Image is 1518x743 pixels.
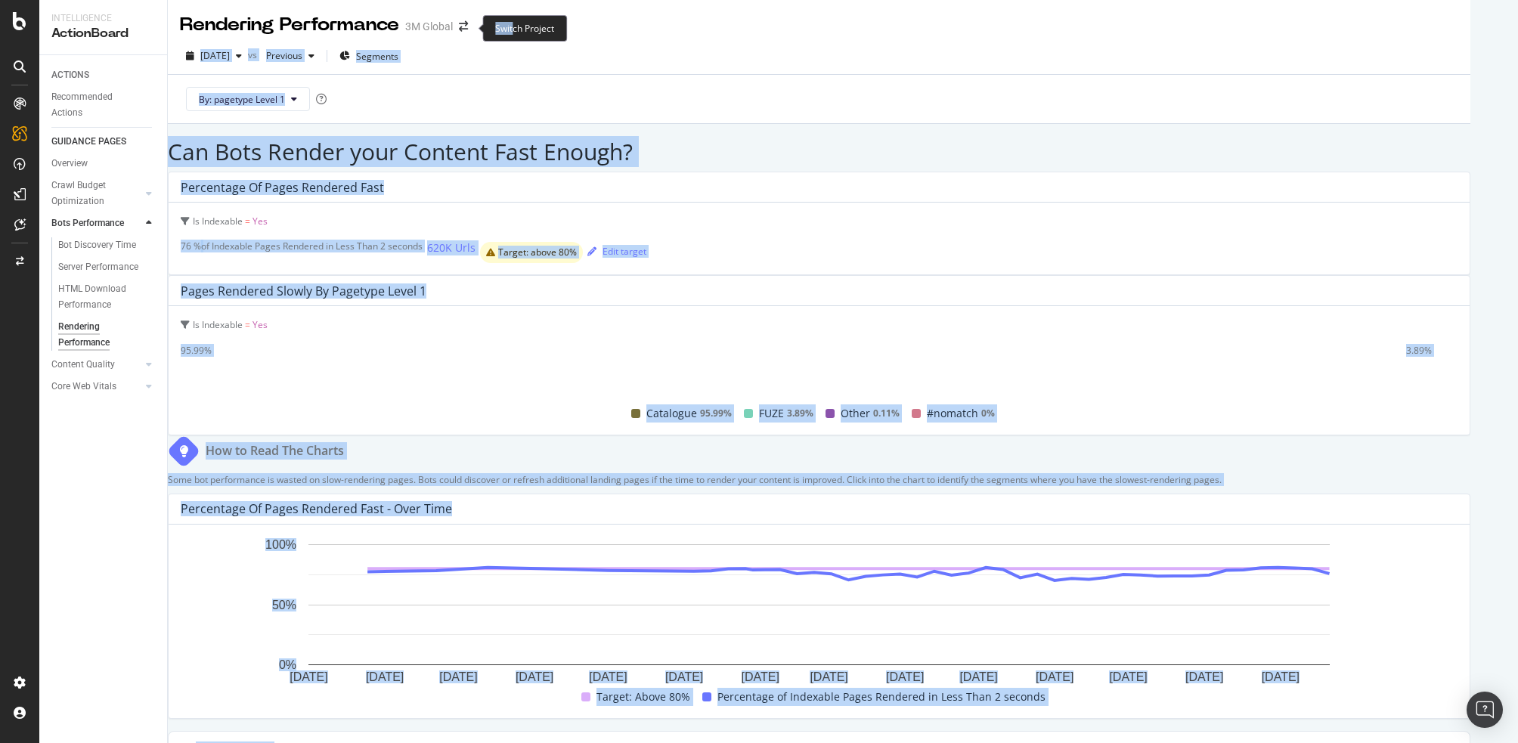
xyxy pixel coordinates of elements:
[51,215,124,231] div: Bots Performance
[516,670,553,683] text: [DATE]
[583,244,651,259] button: Edit target
[181,240,423,252] div: of Indexable Pages Rendered in Less Than 2 seconds
[700,404,732,423] span: 95.99%
[58,237,136,253] div: Bot Discovery Time
[168,139,1470,164] h2: Can Bots Render your Content Fast Enough?
[51,379,141,395] a: Core Web Vitals
[589,670,627,683] text: [DATE]
[959,670,997,683] text: [DATE]
[51,178,141,209] a: Crawl Budget Optimization
[180,44,248,68] button: [DATE]
[181,537,1458,688] svg: A chart.
[51,89,156,121] a: Recommended Actions
[248,48,260,61] span: vs
[810,670,847,683] text: [DATE]
[480,242,583,263] div: warning label
[423,240,480,262] button: 620K Urls
[252,318,268,331] span: Yes
[886,670,924,683] text: [DATE]
[200,49,230,62] span: 2025 Sep. 21st
[587,245,646,258] div: Edit target
[245,215,250,228] span: =
[290,670,327,683] text: [DATE]
[405,19,453,34] div: 3M Global
[58,281,156,313] a: HTML Download Performance
[206,442,344,460] div: How to Read The Charts
[181,283,426,299] div: Pages Rendered Slowly by pagetype Level 1
[981,404,995,423] span: 0%
[279,658,296,671] text: 0%
[439,670,477,683] text: [DATE]
[366,670,404,683] text: [DATE]
[51,178,131,209] div: Crawl Budget Optimization
[1109,670,1147,683] text: [DATE]
[482,15,567,42] div: Switch Project
[742,670,779,683] text: [DATE]
[58,319,156,351] a: Rendering Performance
[193,215,243,228] span: Is Indexable
[51,156,156,172] a: Overview
[1036,670,1073,683] text: [DATE]
[759,404,784,423] span: FUZE
[841,404,870,423] span: Other
[51,89,142,121] div: Recommended Actions
[245,318,250,331] span: =
[51,134,126,150] div: GUIDANCE PAGES
[1185,670,1223,683] text: [DATE]
[427,240,476,255] div: 620K Urls
[665,670,703,683] text: [DATE]
[193,318,243,331] span: Is Indexable
[265,538,296,551] text: 100%
[646,404,697,423] span: Catalogue
[51,25,155,42] div: ActionBoard
[58,281,146,313] div: HTML Download Performance
[51,357,141,373] a: Content Quality
[51,12,155,25] div: Intelligence
[181,501,452,516] div: Percentage of Pages Rendered Fast - Over Time
[58,319,143,351] div: Rendering Performance
[51,67,89,83] div: ACTIONS
[199,93,285,106] span: By: pagetype Level 1
[787,404,813,423] span: 3.89%
[51,357,115,373] div: Content Quality
[1467,692,1503,728] div: Open Intercom Messenger
[1262,670,1300,683] text: [DATE]
[260,49,302,62] span: Previous
[168,473,1222,486] p: Some bot performance is wasted on slow-rendering pages. Bots could discover or refresh additional...
[51,215,141,231] a: Bots Performance
[180,12,399,38] div: Rendering Performance
[333,44,404,68] button: Segments
[459,21,468,32] div: arrow-right-arrow-left
[181,240,201,252] span: 76 %
[58,259,138,275] div: Server Performance
[1406,344,1432,357] div: 3.89%
[717,688,1046,706] span: Percentage of Indexable Pages Rendered in Less Than 2 seconds
[260,44,321,68] button: Previous
[186,87,310,111] button: By: pagetype Level 1
[927,404,978,423] span: #nomatch
[356,50,398,63] span: Segments
[181,344,212,357] div: 95.99%
[498,248,577,257] span: Target: above 80%
[58,237,156,253] a: Bot Discovery Time
[51,156,88,172] div: Overview
[181,180,384,195] div: Percentage of Pages Rendered Fast
[873,404,900,423] span: 0.11%
[51,67,156,83] a: ACTIONS
[596,688,690,706] span: Target: Above 80%
[51,379,116,395] div: Core Web Vitals
[58,259,156,275] a: Server Performance
[51,134,156,150] a: GUIDANCE PAGES
[252,215,268,228] span: Yes
[272,598,296,611] text: 50%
